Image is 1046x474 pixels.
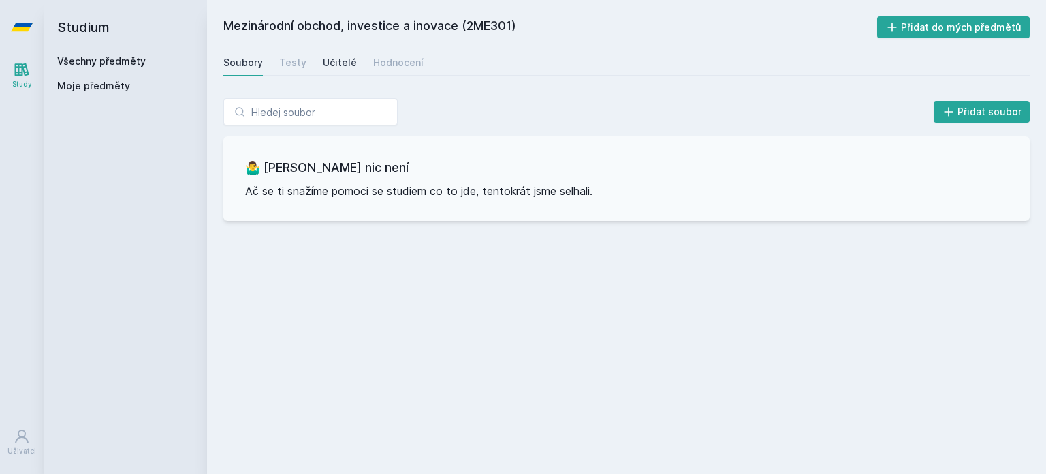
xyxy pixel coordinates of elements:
[223,49,263,76] a: Soubory
[223,56,263,70] div: Soubory
[373,49,424,76] a: Hodnocení
[223,16,877,38] h2: Mezinárodní obchod, investice a inovace (2ME301)
[279,56,306,70] div: Testy
[323,56,357,70] div: Učitelé
[877,16,1030,38] button: Přidat do mých předmětů
[373,56,424,70] div: Hodnocení
[57,55,146,67] a: Všechny předměty
[934,101,1030,123] button: Přidat soubor
[12,79,32,89] div: Study
[279,49,306,76] a: Testy
[57,79,130,93] span: Moje předměty
[7,446,36,456] div: Uživatel
[245,158,1008,177] h3: 🤷‍♂️ [PERSON_NAME] nic není
[223,98,398,125] input: Hledej soubor
[3,55,41,96] a: Study
[323,49,357,76] a: Učitelé
[245,183,1008,199] p: Ač se ti snažíme pomoci se studiem co to jde, tentokrát jsme selhali.
[3,421,41,463] a: Uživatel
